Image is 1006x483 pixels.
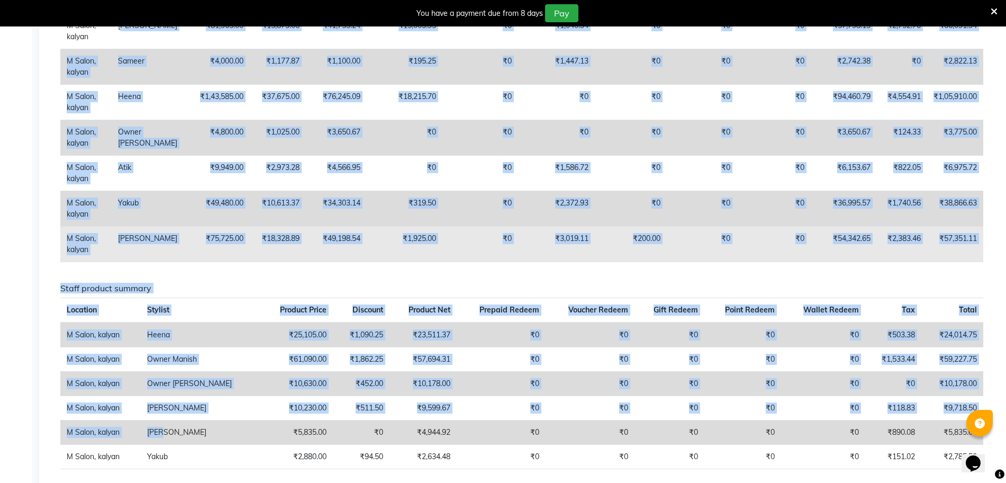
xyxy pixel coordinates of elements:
[737,155,811,191] td: ₹0
[921,371,983,396] td: ₹10,178.00
[250,120,306,155] td: ₹1,025.00
[927,84,983,120] td: ₹1,05,910.00
[546,396,635,420] td: ₹0
[367,226,442,262] td: ₹1,925.00
[60,13,112,49] td: M Salon, kalyan
[635,347,705,371] td: ₹0
[442,120,518,155] td: ₹0
[518,49,595,84] td: ₹1,447.13
[725,305,775,315] span: Point Redeem
[112,84,193,120] td: Heena
[193,84,250,120] td: ₹1,43,585.00
[811,120,877,155] td: ₹3,650.67
[457,444,546,469] td: ₹0
[704,323,781,347] td: ₹0
[333,420,389,444] td: ₹0
[193,155,250,191] td: ₹9,949.00
[260,347,333,371] td: ₹61,090.00
[306,191,367,226] td: ₹34,303.14
[704,444,781,469] td: ₹0
[442,191,518,226] td: ₹0
[147,305,169,315] span: Stylist
[545,4,578,22] button: Pay
[141,444,260,469] td: Yakub
[333,444,389,469] td: ₹94.50
[479,305,539,315] span: Prepaid Redeem
[112,155,193,191] td: Atik
[367,49,442,84] td: ₹195.25
[877,49,927,84] td: ₹0
[389,444,456,469] td: ₹2,634.48
[546,371,635,396] td: ₹0
[921,396,983,420] td: ₹9,718.50
[367,84,442,120] td: ₹18,215.70
[367,155,442,191] td: ₹0
[865,396,922,420] td: ₹118.83
[367,13,442,49] td: ₹15,003.95
[112,120,193,155] td: Owner [PERSON_NAME]
[60,347,141,371] td: M Salon, kalyan
[518,120,595,155] td: ₹0
[60,283,983,293] h6: Staff product summary
[803,305,859,315] span: Wallet Redeem
[260,444,333,469] td: ₹2,880.00
[546,323,635,347] td: ₹0
[389,420,456,444] td: ₹4,944.92
[367,191,442,226] td: ₹319.50
[781,396,865,420] td: ₹0
[704,371,781,396] td: ₹0
[921,323,983,347] td: ₹24,014.75
[280,305,327,315] span: Product Price
[260,371,333,396] td: ₹10,630.00
[781,347,865,371] td: ₹0
[927,13,983,49] td: ₹66,091.94
[442,49,518,84] td: ₹0
[667,49,737,84] td: ₹0
[250,13,306,49] td: ₹15,873.06
[635,371,705,396] td: ₹0
[352,305,383,315] span: Discount
[442,155,518,191] td: ₹0
[60,120,112,155] td: M Salon, kalyan
[654,305,698,315] span: Gift Redeem
[781,371,865,396] td: ₹0
[811,49,877,84] td: ₹2,742.38
[250,226,306,262] td: ₹18,328.89
[595,84,667,120] td: ₹0
[260,396,333,420] td: ₹10,230.00
[635,444,705,469] td: ₹0
[457,347,546,371] td: ₹0
[781,420,865,444] td: ₹0
[60,371,141,396] td: M Salon, kalyan
[60,420,141,444] td: M Salon, kalyan
[60,323,141,347] td: M Salon, kalyan
[112,226,193,262] td: [PERSON_NAME]
[250,191,306,226] td: ₹10,613.37
[877,120,927,155] td: ₹124.33
[141,347,260,371] td: Owner Manish
[518,84,595,120] td: ₹0
[306,120,367,155] td: ₹3,650.67
[595,155,667,191] td: ₹0
[927,120,983,155] td: ₹3,775.00
[546,420,635,444] td: ₹0
[306,13,367,49] td: ₹41,753.24
[927,155,983,191] td: ₹6,975.72
[635,396,705,420] td: ₹0
[704,420,781,444] td: ₹0
[927,191,983,226] td: ₹38,866.63
[389,396,456,420] td: ₹9,599.67
[250,155,306,191] td: ₹2,973.28
[141,323,260,347] td: Heena
[333,347,389,371] td: ₹1,862.25
[306,49,367,84] td: ₹1,100.00
[250,84,306,120] td: ₹37,675.00
[737,120,811,155] td: ₹0
[595,191,667,226] td: ₹0
[737,49,811,84] td: ₹0
[921,420,983,444] td: ₹5,835.00
[518,155,595,191] td: ₹1,586.72
[811,84,877,120] td: ₹94,460.79
[877,155,927,191] td: ₹822.05
[568,305,628,315] span: Voucher Redeem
